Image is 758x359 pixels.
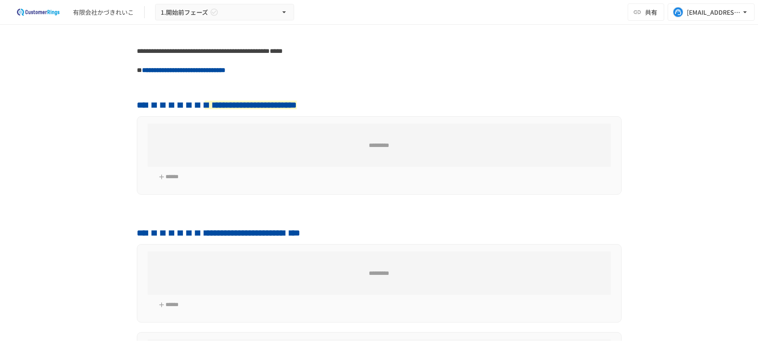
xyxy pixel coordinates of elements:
button: 共有 [628,3,664,21]
button: [EMAIL_ADDRESS][DOMAIN_NAME] [668,3,755,21]
div: [EMAIL_ADDRESS][DOMAIN_NAME] [687,7,741,18]
span: 1.開始前フェーズ [161,7,208,18]
img: 2eEvPB0nRDFhy0583kMjGN2Zv6C2P7ZKCFl8C3CzR0M [10,5,66,19]
span: 共有 [645,7,657,17]
div: 有限会社かづきれいこ [73,8,134,17]
button: 1.開始前フェーズ [155,4,294,21]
